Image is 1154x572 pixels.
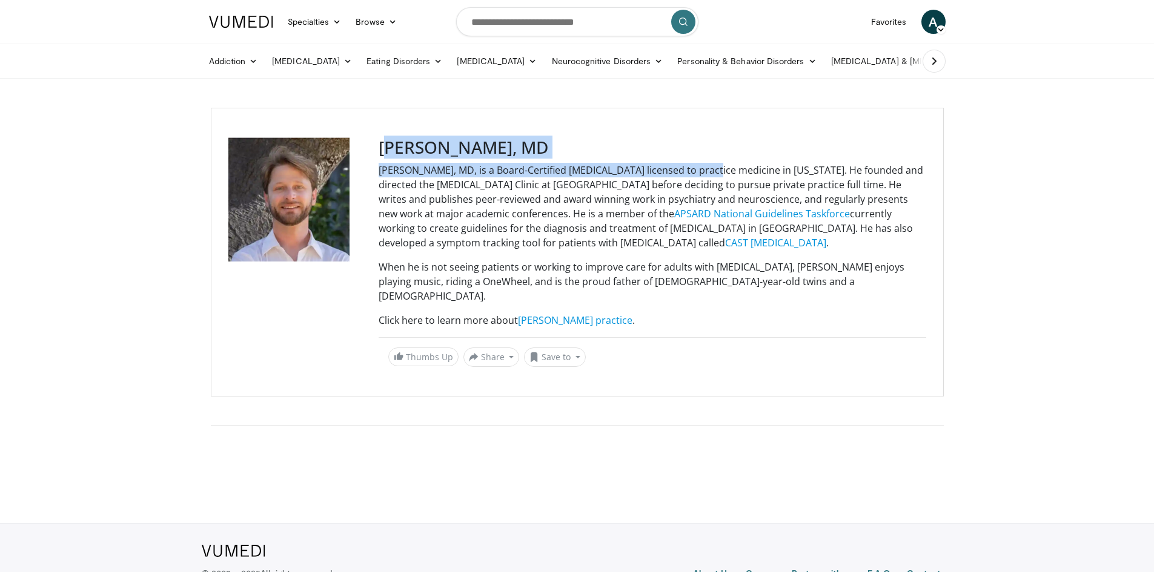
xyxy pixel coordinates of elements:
[202,545,265,557] img: VuMedi Logo
[449,49,544,73] a: [MEDICAL_DATA]
[670,49,823,73] a: Personality & Behavior Disorders
[518,314,632,327] a: [PERSON_NAME] practice
[463,347,520,367] button: Share
[725,236,826,249] a: CAST [MEDICAL_DATA]
[379,313,926,327] p: Click here to learn more about .
[545,49,671,73] a: Neurocognitive Disorders
[265,49,359,73] a: [MEDICAL_DATA]
[379,163,926,250] p: [PERSON_NAME], MD, is a Board-Certified [MEDICAL_DATA] licensed to practice medicine in [US_STATE...
[379,260,926,303] p: When he is not seeing patients or working to improve care for adults with [MEDICAL_DATA], [PERSON...
[280,10,349,34] a: Specialties
[456,7,698,36] input: Search topics, interventions
[348,10,404,34] a: Browse
[202,49,265,73] a: Addiction
[209,16,273,28] img: VuMedi Logo
[359,49,449,73] a: Eating Disorders
[921,10,946,34] a: A
[674,207,850,220] a: APSARD National Guidelines Taskforce
[864,10,914,34] a: Favorites
[524,347,586,367] button: Save to
[824,49,997,73] a: [MEDICAL_DATA] & [MEDICAL_DATA]
[379,137,926,158] h3: [PERSON_NAME], MD
[388,347,459,366] a: Thumbs Up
